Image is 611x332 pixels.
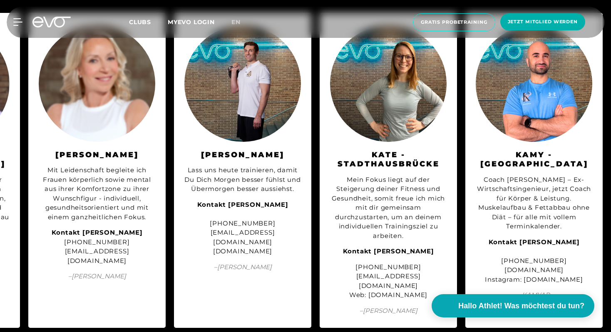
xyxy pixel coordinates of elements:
img: Christina [39,25,155,142]
div: [PHONE_NUMBER] [EMAIL_ADDRESS][DOMAIN_NAME] [39,228,155,265]
a: Clubs [129,18,168,26]
strong: Kontakt [PERSON_NAME] [489,238,580,246]
div: Mit Leidenschaft begleite ich Frauen körperlich sowie mental aus ihrer Komfortzone zu ihrer Wunsc... [39,166,155,222]
span: – KAMYAR [476,290,592,300]
div: Mein Fokus liegt auf der Steigerung deiner Fitness und Gesundheit, somit freue ich mich mit dir g... [330,175,447,241]
span: Clubs [129,18,151,26]
span: – [PERSON_NAME] [184,263,301,272]
h3: [PERSON_NAME] [184,150,301,160]
a: en [231,17,251,27]
div: [PHONE_NUMBER] [EMAIL_ADDRESS][DOMAIN_NAME] Web: [DOMAIN_NAME] [330,263,447,300]
strong: Kontakt [PERSON_NAME] [343,247,434,255]
span: Hallo Athlet! Was möchtest du tun? [458,300,584,312]
span: Gratis Probetraining [421,19,487,26]
a: MYEVO LOGIN [168,18,215,26]
span: – [PERSON_NAME] [39,272,155,281]
img: Kate [330,25,447,142]
span: – [PERSON_NAME] [330,306,447,316]
img: Leonard [184,25,301,142]
a: Gratis Probetraining [410,13,498,31]
div: Lass uns heute trainieren, damit Du Dich Morgen besser fühlst und Übermorgen besser aussiehst. [184,166,301,194]
strong: Kontakt [PERSON_NAME] [52,228,143,236]
h3: Kamy - [GEOGRAPHIC_DATA] [476,150,592,169]
span: en [231,18,241,26]
strong: Kontakt [PERSON_NAME] [197,201,288,208]
div: [PHONE_NUMBER] [DOMAIN_NAME] Instagram: [DOMAIN_NAME] [476,238,592,285]
a: Jetzt Mitglied werden [498,13,588,31]
div: [PHONE_NUMBER] [EMAIL_ADDRESS][DOMAIN_NAME] [DOMAIN_NAME] [184,200,301,256]
img: KAMYAR [476,25,592,142]
h3: [PERSON_NAME] [39,150,155,160]
div: Coach [PERSON_NAME] – Ex-Wirtschaftsingenieur, jetzt Coach für Körper & Leistung. Muskelaufbau & ... [476,175,592,231]
span: Jetzt Mitglied werden [508,18,578,25]
button: Hallo Athlet! Was möchtest du tun? [432,294,594,317]
h3: KATE - STADTHAUSBRÜCKE [330,150,447,169]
